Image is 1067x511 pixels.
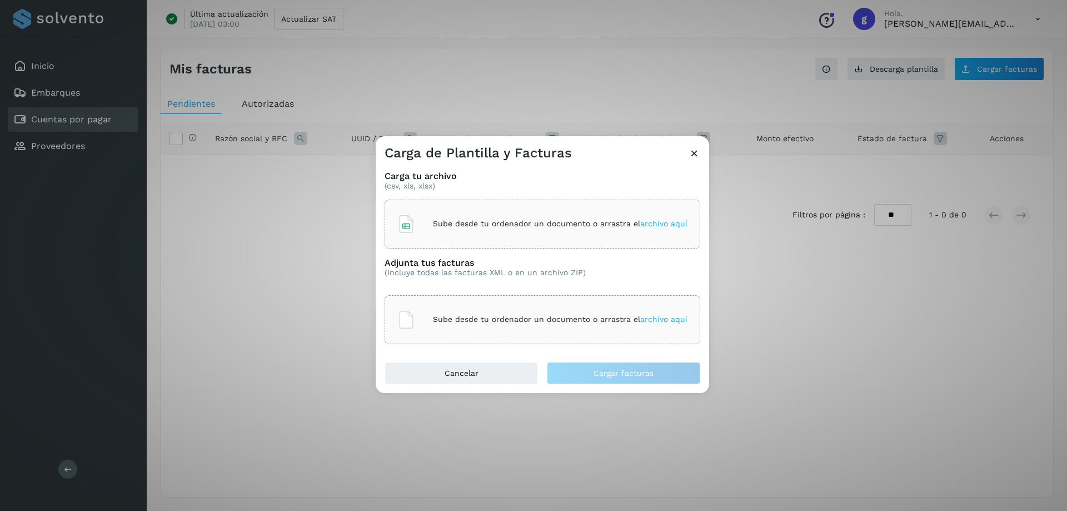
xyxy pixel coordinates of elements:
button: Cargar facturas [547,362,700,384]
span: archivo aquí [640,219,687,228]
p: (csv, xls, xlsx) [385,181,700,191]
h3: Carga de Plantilla y Facturas [385,145,572,161]
h3: Adjunta tus facturas [385,257,586,268]
h3: Carga tu archivo [385,171,700,181]
span: Cancelar [445,369,478,377]
span: archivo aquí [640,315,687,324]
p: (Incluye todas las facturas XML o en un archivo ZIP) [385,268,586,277]
p: Sube desde tu ordenador un documento o arrastra el [433,219,687,229]
button: Cancelar [385,362,538,384]
p: Sube desde tu ordenador un documento o arrastra el [433,315,687,324]
span: Cargar facturas [594,369,654,377]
